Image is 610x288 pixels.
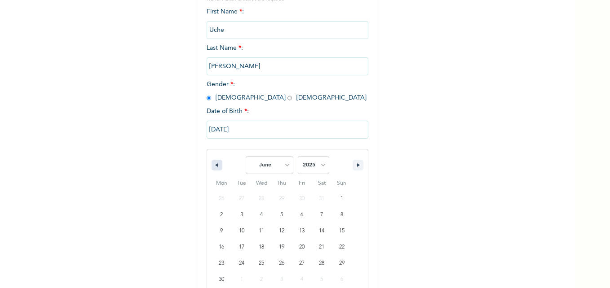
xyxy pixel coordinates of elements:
[272,239,292,255] button: 19
[219,271,224,288] span: 30
[207,121,368,139] input: DD-MM-YYYY
[332,239,352,255] button: 22
[299,255,305,271] span: 27
[252,207,272,223] button: 4
[220,207,223,223] span: 2
[212,239,232,255] button: 16
[220,223,223,239] span: 9
[279,255,284,271] span: 26
[339,223,345,239] span: 15
[279,223,284,239] span: 12
[252,223,272,239] button: 11
[312,176,332,191] span: Sat
[239,239,244,255] span: 17
[219,239,224,255] span: 16
[252,176,272,191] span: Wed
[212,207,232,223] button: 2
[292,239,312,255] button: 20
[207,57,368,75] input: Enter your last name
[332,223,352,239] button: 15
[272,255,292,271] button: 26
[332,255,352,271] button: 29
[299,223,305,239] span: 13
[272,176,292,191] span: Thu
[260,207,263,223] span: 4
[312,223,332,239] button: 14
[259,223,264,239] span: 11
[332,176,352,191] span: Sun
[279,239,284,255] span: 19
[319,239,324,255] span: 21
[232,223,252,239] button: 10
[340,207,343,223] span: 8
[212,223,232,239] button: 9
[212,271,232,288] button: 30
[259,239,264,255] span: 18
[252,239,272,255] button: 18
[207,81,367,101] span: Gender : [DEMOGRAPHIC_DATA] [DEMOGRAPHIC_DATA]
[272,223,292,239] button: 12
[312,239,332,255] button: 21
[301,207,303,223] span: 6
[339,239,345,255] span: 22
[312,255,332,271] button: 28
[239,255,244,271] span: 24
[312,207,332,223] button: 7
[207,107,249,116] span: Date of Birth :
[340,191,343,207] span: 1
[332,207,352,223] button: 8
[212,255,232,271] button: 23
[319,255,324,271] span: 28
[252,255,272,271] button: 25
[332,191,352,207] button: 1
[319,223,324,239] span: 14
[292,223,312,239] button: 13
[232,176,252,191] span: Tue
[299,239,305,255] span: 20
[292,255,312,271] button: 27
[232,239,252,255] button: 17
[232,255,252,271] button: 24
[207,21,368,39] input: Enter your first name
[207,45,368,70] span: Last Name :
[232,207,252,223] button: 3
[292,176,312,191] span: Fri
[219,255,224,271] span: 23
[212,176,232,191] span: Mon
[292,207,312,223] button: 6
[240,207,243,223] span: 3
[280,207,283,223] span: 5
[339,255,345,271] span: 29
[239,223,244,239] span: 10
[207,9,368,33] span: First Name :
[272,207,292,223] button: 5
[320,207,323,223] span: 7
[259,255,264,271] span: 25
